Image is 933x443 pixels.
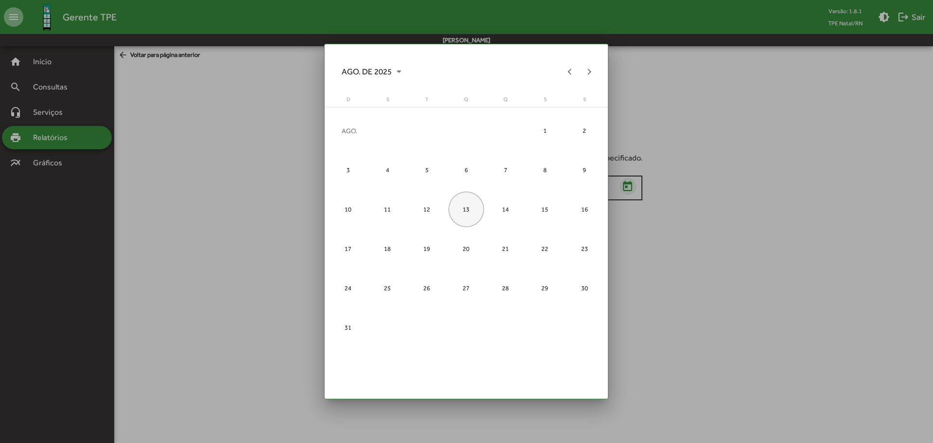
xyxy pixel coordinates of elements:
td: 8 de agosto de 2025 [525,150,565,190]
td: 19 de agosto de 2025 [407,229,447,268]
th: quinta-feira [486,95,525,107]
td: 12 de agosto de 2025 [407,190,447,229]
div: 9 [567,152,603,188]
div: 31 [331,310,366,345]
div: 30 [567,270,603,306]
td: 2 de agosto de 2025 [565,111,604,150]
div: 19 [410,231,445,266]
button: Previous month [560,62,580,81]
div: 28 [488,270,524,306]
div: 13 [449,192,484,227]
td: 11 de agosto de 2025 [368,190,407,229]
td: 5 de agosto de 2025 [407,150,447,190]
div: 29 [528,270,563,306]
td: 21 de agosto de 2025 [486,229,525,268]
div: 23 [567,231,603,266]
td: 25 de agosto de 2025 [368,268,407,308]
td: 9 de agosto de 2025 [565,150,604,190]
th: domingo [328,95,368,107]
div: 24 [331,270,366,306]
td: 18 de agosto de 2025 [368,229,407,268]
td: 20 de agosto de 2025 [447,229,486,268]
td: 3 de agosto de 2025 [328,150,368,190]
div: 14 [488,192,524,227]
td: 27 de agosto de 2025 [447,268,486,308]
td: 24 de agosto de 2025 [328,268,368,308]
th: sábado [565,95,604,107]
div: 27 [449,270,484,306]
td: 16 de agosto de 2025 [565,190,604,229]
div: 26 [410,270,445,306]
td: 31 de agosto de 2025 [328,308,368,347]
div: 5 [410,152,445,188]
div: 17 [331,231,366,266]
td: 22 de agosto de 2025 [525,229,565,268]
div: 16 [567,192,603,227]
div: 6 [449,152,484,188]
td: 13 de agosto de 2025 [447,190,486,229]
td: AGO. [328,111,525,150]
div: 15 [528,192,563,227]
th: quarta-feira [447,95,486,107]
td: 23 de agosto de 2025 [565,229,604,268]
td: 1 de agosto de 2025 [525,111,565,150]
span: AGO. DE 2025 [342,63,401,80]
td: 4 de agosto de 2025 [368,150,407,190]
div: 22 [528,231,563,266]
td: 6 de agosto de 2025 [447,150,486,190]
td: 29 de agosto de 2025 [525,268,565,308]
td: 14 de agosto de 2025 [486,190,525,229]
div: 20 [449,231,484,266]
div: 4 [370,152,406,188]
div: 8 [528,152,563,188]
button: Choose month and year [334,62,409,81]
td: 7 de agosto de 2025 [486,150,525,190]
div: 2 [567,113,603,148]
td: 17 de agosto de 2025 [328,229,368,268]
th: segunda-feira [368,95,407,107]
td: 30 de agosto de 2025 [565,268,604,308]
div: 21 [488,231,524,266]
div: 3 [331,152,366,188]
div: 1 [528,113,563,148]
td: 10 de agosto de 2025 [328,190,368,229]
div: 7 [488,152,524,188]
div: 18 [370,231,406,266]
button: Next month [580,62,599,81]
div: 11 [370,192,406,227]
div: 25 [370,270,406,306]
td: 28 de agosto de 2025 [486,268,525,308]
td: 26 de agosto de 2025 [407,268,447,308]
div: 12 [410,192,445,227]
th: sexta-feira [525,95,565,107]
td: 15 de agosto de 2025 [525,190,565,229]
th: terça-feira [407,95,447,107]
div: 10 [331,192,366,227]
